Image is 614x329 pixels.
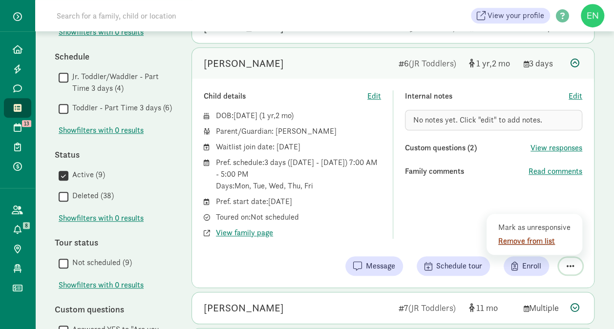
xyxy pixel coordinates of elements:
[529,165,582,177] button: Read comments
[59,279,144,291] button: Showfilters with 0 results
[51,6,325,25] input: Search for a family, child or location
[216,141,381,153] div: Waitlist join date: [DATE]
[55,236,172,249] div: Tour status
[68,190,114,202] label: Deleted (38)
[68,257,132,268] label: Not scheduled (9)
[68,169,105,181] label: Active (9)
[216,196,381,207] div: Pref. start date: [DATE]
[216,211,381,223] div: Toured on: Not scheduled
[59,124,144,136] button: Showfilters with 0 results
[409,58,456,69] span: (JR Toddlers)
[59,212,144,224] button: Showfilters with 0 results
[405,142,530,154] div: Custom questions (2)
[366,260,395,272] span: Message
[469,57,516,70] div: [object Object]
[216,157,381,192] div: Pref. schedule: 3 days ([DATE] - [DATE]) 7:00 AM - 5:00 PM Days: Mon, Tue, Wed, Thu, Fri
[522,260,541,272] span: Enroll
[487,10,544,21] span: View your profile
[504,256,549,276] button: Enroll
[262,110,275,121] span: 1
[492,58,510,69] span: 2
[4,118,31,137] a: 13
[569,90,582,102] button: Edit
[498,222,574,233] div: Mark as unresponsive
[524,301,563,314] div: Multiple
[59,26,144,38] span: Show filters with 0 results
[399,57,461,70] div: 6
[216,125,381,137] div: Parent/Guardian: [PERSON_NAME]
[204,300,284,316] div: Violet Mudd
[233,110,257,121] span: [DATE]
[55,50,172,63] div: Schedule
[498,235,574,247] div: Remove from list
[399,301,461,314] div: 7
[405,165,529,177] div: Family comments
[204,90,367,102] div: Child details
[275,110,291,121] span: 2
[565,282,614,329] iframe: Chat Widget
[436,260,482,272] span: Schedule tour
[471,8,550,23] a: View your profile
[204,56,284,71] div: Greyson Devereux
[476,58,492,69] span: 1
[216,227,273,239] button: View family page
[216,110,381,122] div: DOB: ( )
[59,279,144,291] span: Show filters with 0 results
[55,148,172,161] div: Status
[524,57,563,70] div: 3 days
[59,26,144,38] button: Showfilters with 0 results
[23,222,30,229] span: 8
[22,120,31,127] span: 13
[59,124,144,136] span: Show filters with 0 results
[413,115,542,125] span: No notes yet. Click "edit" to add notes.
[68,102,172,114] label: Toddler - Part Time 3 days (6)
[417,256,490,276] button: Schedule tour
[4,220,31,239] a: 8
[59,212,144,224] span: Show filters with 0 results
[476,302,498,313] span: 11
[345,256,403,276] button: Message
[367,90,381,102] button: Edit
[405,90,569,102] div: Internal notes
[408,302,456,313] span: (JR Toddlers)
[469,301,516,314] div: [object Object]
[68,71,172,94] label: Jr. Toddler/Waddler - Part Time 3 days (4)
[55,303,172,316] div: Custom questions
[530,142,582,154] button: View responses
